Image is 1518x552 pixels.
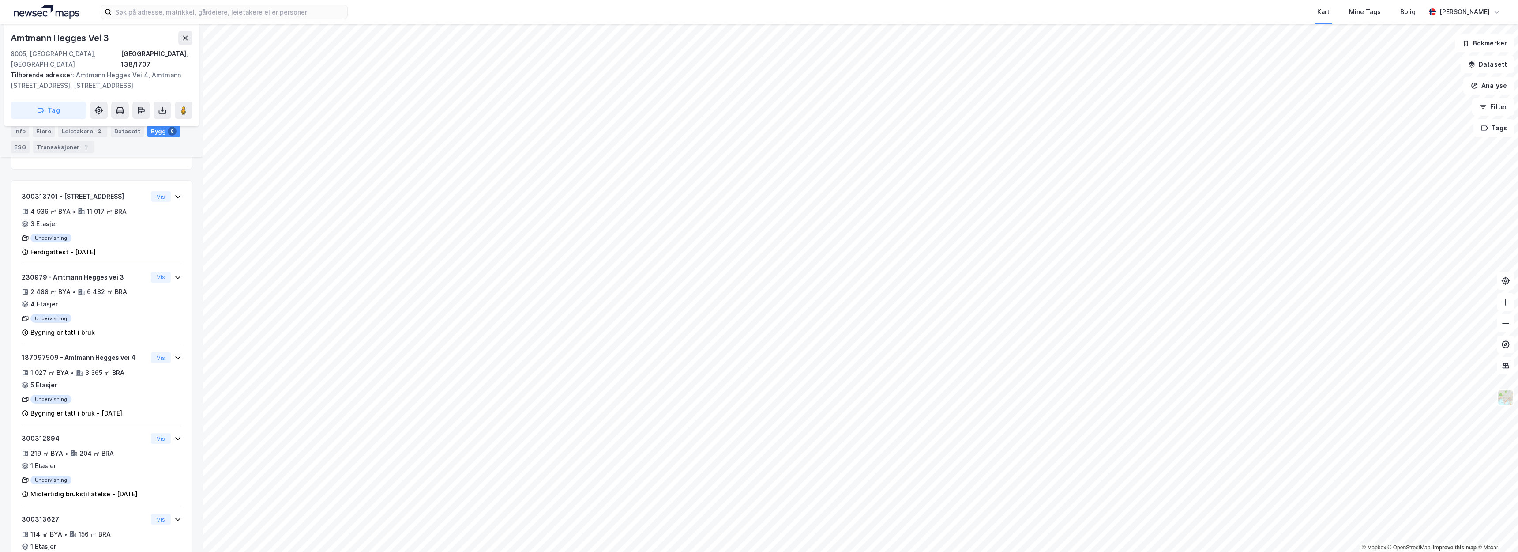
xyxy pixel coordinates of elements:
div: 6 482 ㎡ BRA [87,287,127,297]
div: Info [11,125,29,137]
div: Transaksjoner [33,141,94,153]
div: 2 488 ㎡ BYA [30,287,71,297]
div: Kontrollprogram for chat [1474,510,1518,552]
div: • [72,208,76,215]
div: Mine Tags [1349,7,1381,17]
button: Tag [11,102,86,119]
input: Søk på adresse, matrikkel, gårdeiere, leietakere eller personer [112,5,347,19]
button: Bokmerker [1455,34,1514,52]
div: 1 027 ㎡ BYA [30,367,69,378]
div: 187097509 - Amtmann Hegges vei 4 [22,352,147,363]
div: 219 ㎡ BYA [30,448,63,459]
div: Bygning er tatt i bruk - [DATE] [30,408,122,419]
div: [GEOGRAPHIC_DATA], 138/1707 [121,49,192,70]
span: Tilhørende adresser: [11,71,76,79]
div: Kart [1317,7,1330,17]
button: Vis [151,352,171,363]
div: 1 [81,143,90,151]
div: • [65,450,68,457]
a: Improve this map [1433,544,1477,551]
div: 11 017 ㎡ BRA [87,206,127,217]
div: • [64,531,68,538]
button: Vis [151,191,171,202]
div: 1 Etasjer [30,541,56,552]
div: Midlertidig brukstillatelse - [DATE] [30,489,138,499]
div: 3 365 ㎡ BRA [85,367,124,378]
div: 2 [95,127,104,136]
img: Z [1497,389,1514,406]
div: Bygg [147,125,180,137]
div: Bygning er tatt i bruk [30,327,95,338]
img: logo.a4113a55bc3d86da70a041830d287a7e.svg [14,5,79,19]
button: Analyse [1463,77,1514,95]
div: [PERSON_NAME] [1439,7,1490,17]
button: Filter [1472,98,1514,116]
div: 300312894 [22,433,147,444]
div: Eiere [33,125,55,137]
a: OpenStreetMap [1388,544,1431,551]
div: Bolig [1400,7,1416,17]
div: 8005, [GEOGRAPHIC_DATA], [GEOGRAPHIC_DATA] [11,49,121,70]
div: Amtmann Hegges Vei 3 [11,31,111,45]
div: Datasett [111,125,144,137]
div: 4 936 ㎡ BYA [30,206,71,217]
div: 1 Etasjer [30,461,56,471]
div: 8 [168,127,177,136]
div: 5 Etasjer [30,380,57,390]
div: 300313701 - [STREET_ADDRESS] [22,191,147,202]
iframe: Chat Widget [1474,510,1518,552]
div: Leietakere [58,125,107,137]
button: Tags [1473,119,1514,137]
button: Vis [151,514,171,525]
div: 4 Etasjer [30,299,58,310]
div: 204 ㎡ BRA [79,448,114,459]
div: ESG [11,141,30,153]
a: Mapbox [1362,544,1386,551]
div: • [71,369,74,376]
button: Datasett [1461,56,1514,73]
div: • [72,288,76,295]
div: Amtmann Hegges Vei 4, Amtmann [STREET_ADDRESS], [STREET_ADDRESS] [11,70,185,91]
div: Ferdigattest - [DATE] [30,247,96,257]
button: Vis [151,272,171,283]
button: Vis [151,433,171,444]
div: 156 ㎡ BRA [79,529,111,540]
div: 3 Etasjer [30,219,57,229]
div: 300313627 [22,514,147,525]
div: 230979 - Amtmann Hegges vei 3 [22,272,147,283]
div: 114 ㎡ BYA [30,529,62,540]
